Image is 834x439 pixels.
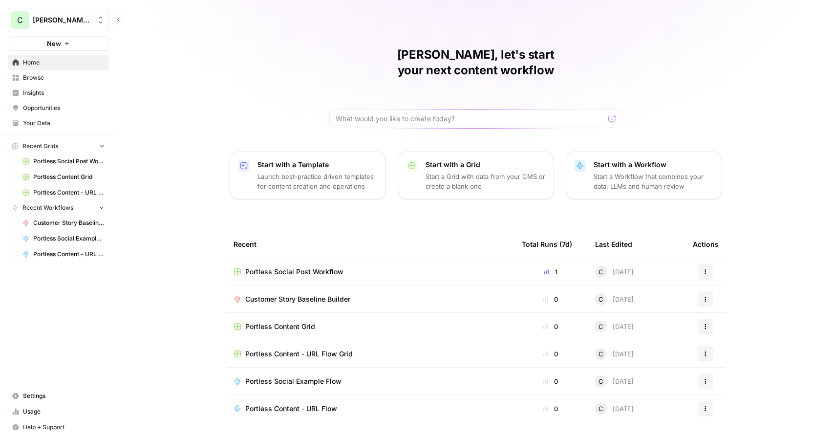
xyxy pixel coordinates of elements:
[23,104,105,112] span: Opportunities
[33,188,105,197] span: Portless Content - URL Flow Grid
[22,142,58,151] span: Recent Grids
[33,219,105,227] span: Customer Story Baseline Builder
[522,349,579,359] div: 0
[245,294,350,304] span: Customer Story Baseline Builder
[230,152,386,199] button: Start with a TemplateLaunch best-practice driven templates for content creation and operations
[33,250,105,259] span: Portless Content - URL Flow
[234,349,506,359] a: Portless Content - URL Flow Grid
[8,139,109,154] button: Recent Grids
[8,8,109,32] button: Workspace: Chris's Workspace
[47,39,61,48] span: New
[234,376,506,386] a: Portless Social Example Flow
[594,172,714,191] p: Start a Workflow that combines your data, LLMs and human review
[23,73,105,82] span: Browse
[23,119,105,128] span: Your Data
[522,231,572,258] div: Total Runs (7d)
[33,234,105,243] span: Portless Social Example Flow
[245,349,353,359] span: Portless Content - URL Flow Grid
[18,231,109,246] a: Portless Social Example Flow
[257,160,378,170] p: Start with a Template
[18,215,109,231] a: Customer Story Baseline Builder
[595,321,634,332] div: [DATE]
[18,154,109,169] a: Portless Social Post Workflow
[599,294,603,304] span: C
[245,267,343,277] span: Portless Social Post Workflow
[336,114,604,124] input: What would you like to create today?
[693,231,719,258] div: Actions
[23,392,105,400] span: Settings
[257,172,378,191] p: Launch best-practice driven templates for content creation and operations
[8,419,109,435] button: Help + Support
[566,152,722,199] button: Start with a WorkflowStart a Workflow that combines your data, LLMs and human review
[595,348,634,360] div: [DATE]
[23,58,105,67] span: Home
[599,349,603,359] span: C
[426,160,546,170] p: Start with a Grid
[595,266,634,278] div: [DATE]
[522,404,579,414] div: 0
[234,322,506,331] a: Portless Content Grid
[426,172,546,191] p: Start a Grid with data from your CMS or create a blank one
[8,85,109,101] a: Insights
[595,403,634,415] div: [DATE]
[18,246,109,262] a: Portless Content - URL Flow
[522,376,579,386] div: 0
[17,14,23,26] span: C
[8,115,109,131] a: Your Data
[8,55,109,70] a: Home
[8,404,109,419] a: Usage
[33,157,105,166] span: Portless Social Post Workflow
[595,231,632,258] div: Last Edited
[245,322,315,331] span: Portless Content Grid
[234,294,506,304] a: Customer Story Baseline Builder
[18,169,109,185] a: Portless Content Grid
[23,407,105,416] span: Usage
[22,203,73,212] span: Recent Workflows
[522,294,579,304] div: 0
[234,267,506,277] a: Portless Social Post Workflow
[234,404,506,414] a: Portless Content - URL Flow
[245,404,337,414] span: Portless Content - URL Flow
[522,322,579,331] div: 0
[245,376,342,386] span: Portless Social Example Flow
[23,88,105,97] span: Insights
[8,70,109,86] a: Browse
[599,404,603,414] span: C
[329,47,622,78] h1: [PERSON_NAME], let's start your next content workflow
[33,173,105,181] span: Portless Content Grid
[599,376,603,386] span: C
[595,293,634,305] div: [DATE]
[8,100,109,116] a: Opportunities
[398,152,554,199] button: Start with a GridStart a Grid with data from your CMS or create a blank one
[234,231,506,258] div: Recent
[522,267,579,277] div: 1
[594,160,714,170] p: Start with a Workflow
[8,200,109,215] button: Recent Workflows
[595,375,634,387] div: [DATE]
[8,36,109,51] button: New
[23,423,105,432] span: Help + Support
[599,322,603,331] span: C
[599,267,603,277] span: C
[18,185,109,200] a: Portless Content - URL Flow Grid
[33,15,92,25] span: [PERSON_NAME]'s Workspace
[8,388,109,404] a: Settings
